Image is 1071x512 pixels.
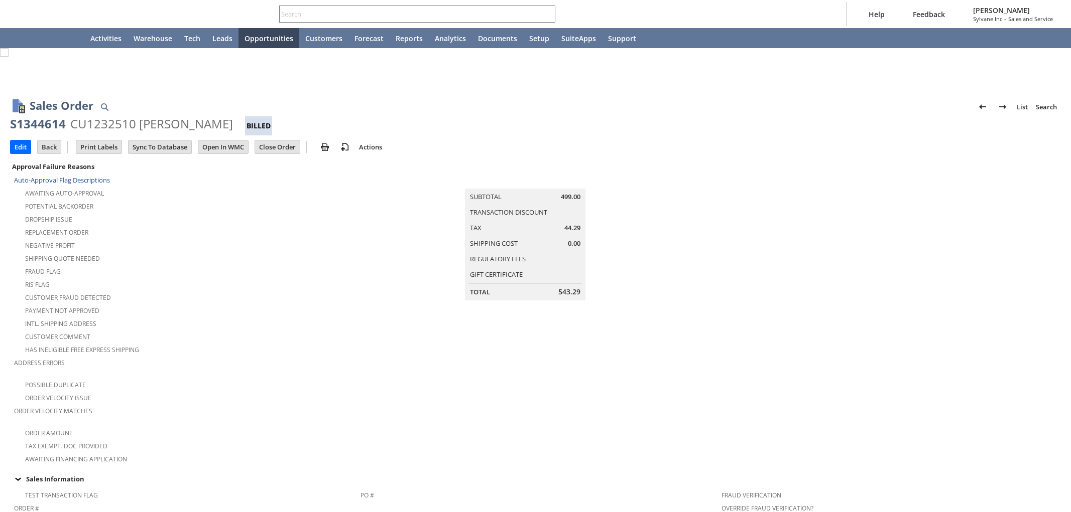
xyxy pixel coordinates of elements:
[25,215,72,224] a: Dropship Issue
[354,34,384,43] span: Forecast
[11,140,31,153] input: Edit
[465,173,585,189] caption: Summary
[361,491,374,499] a: PO #
[470,208,547,217] a: Transaction Discount
[568,239,580,248] span: 0.00
[25,394,91,402] a: Order Velocity Issue
[14,407,92,415] a: Order Velocity Matches
[178,28,206,48] a: Tech
[1013,99,1032,115] a: List
[184,34,200,43] span: Tech
[541,8,553,20] svg: Search
[470,254,526,263] a: Regulatory Fees
[470,270,523,279] a: Gift Certificate
[558,287,580,297] span: 543.29
[470,239,518,248] a: Shipping Cost
[396,34,423,43] span: Reports
[25,267,61,276] a: Fraud Flag
[913,10,945,19] span: Feedback
[38,140,61,153] input: Back
[1032,99,1061,115] a: Search
[608,34,636,43] span: Support
[869,10,885,19] span: Help
[90,34,122,43] span: Activities
[37,70,1055,79] div: Transaction successfully Saved
[10,472,1057,485] div: Sales Information
[212,34,232,43] span: Leads
[255,140,300,153] input: Close Order
[561,192,580,202] span: 499.00
[10,472,1061,485] td: Sales Information
[14,359,65,367] a: Address Errors
[239,28,299,48] a: Opportunities
[977,101,989,113] img: Previous
[98,101,110,113] img: Quick Find
[470,223,482,232] a: Tax
[60,28,84,48] a: Home
[245,116,272,135] div: Billed
[10,116,66,132] div: S1344614
[339,141,351,153] img: add-record.svg
[25,429,73,437] a: Order Amount
[84,28,128,48] a: Activities
[76,140,122,153] input: Print Labels
[564,223,580,233] span: 44.29
[478,34,517,43] span: Documents
[25,254,100,263] a: Shipping Quote Needed
[10,160,356,173] div: Approval Failure Reasons
[435,34,466,43] span: Analytics
[14,176,110,185] a: Auto-Approval Flag Descriptions
[129,140,191,153] input: Sync To Database
[70,116,233,132] div: CU1232510 [PERSON_NAME]
[472,28,523,48] a: Documents
[25,491,98,499] a: Test Transaction Flag
[25,306,99,315] a: Payment not approved
[134,34,172,43] span: Warehouse
[973,6,1053,15] span: [PERSON_NAME]
[128,28,178,48] a: Warehouse
[25,189,104,198] a: Awaiting Auto-Approval
[66,32,78,44] svg: Home
[25,202,93,211] a: Potential Backorder
[319,141,331,153] img: print.svg
[30,97,93,114] h1: Sales Order
[25,319,96,328] a: Intl. Shipping Address
[245,34,293,43] span: Opportunities
[1008,15,1053,23] span: Sales and Service
[37,56,1055,70] div: Confirmation
[25,228,88,237] a: Replacement Order
[470,287,490,296] a: Total
[722,491,781,499] a: Fraud Verification
[1004,15,1006,23] span: -
[390,28,429,48] a: Reports
[348,28,390,48] a: Forecast
[25,346,139,354] a: Has Ineligible Free Express Shipping
[36,28,60,48] div: Shortcuts
[42,32,54,44] svg: Shortcuts
[561,34,596,43] span: SuiteApps
[25,332,90,341] a: Customer Comment
[12,28,36,48] a: Recent Records
[602,28,642,48] a: Support
[25,280,50,289] a: RIS flag
[529,34,549,43] span: Setup
[973,15,1002,23] span: Sylvane Inc
[25,455,127,463] a: Awaiting Financing Application
[299,28,348,48] a: Customers
[25,241,75,250] a: Negative Profit
[355,142,386,151] a: Actions
[206,28,239,48] a: Leads
[305,34,342,43] span: Customers
[555,28,602,48] a: SuiteApps
[25,381,86,389] a: Possible Duplicate
[429,28,472,48] a: Analytics
[25,442,107,450] a: Tax Exempt. Doc Provided
[198,140,248,153] input: Open In WMC
[523,28,555,48] a: Setup
[997,101,1009,113] img: Next
[280,8,541,20] input: Search
[25,293,111,302] a: Customer Fraud Detected
[18,32,30,44] svg: Recent Records
[470,192,502,201] a: Subtotal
